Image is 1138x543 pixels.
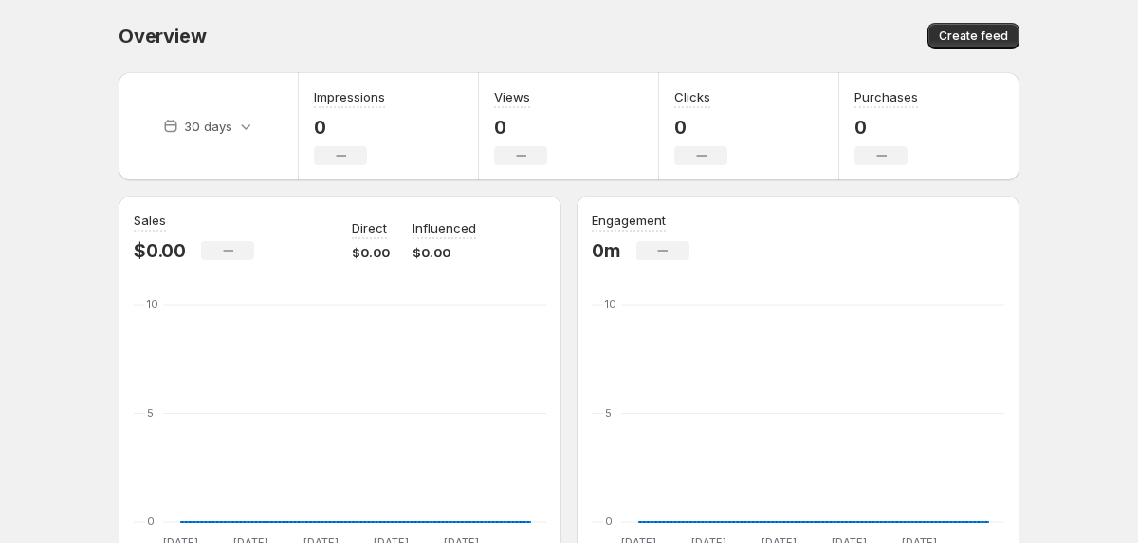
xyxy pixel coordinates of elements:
[147,297,158,310] text: 10
[413,243,476,262] p: $0.00
[605,406,612,420] text: 5
[592,239,621,262] p: 0m
[352,218,387,237] p: Direct
[352,243,390,262] p: $0.00
[184,117,232,136] p: 30 days
[134,239,186,262] p: $0.00
[854,87,918,106] h3: Purchases
[494,87,530,106] h3: Views
[147,406,154,420] text: 5
[854,116,918,139] p: 0
[592,211,666,230] h3: Engagement
[314,87,385,106] h3: Impressions
[494,116,547,139] p: 0
[119,25,206,47] span: Overview
[605,515,613,528] text: 0
[413,218,476,237] p: Influenced
[147,515,155,528] text: 0
[674,87,710,106] h3: Clicks
[605,297,616,310] text: 10
[927,23,1019,49] button: Create feed
[939,28,1008,44] span: Create feed
[314,116,385,139] p: 0
[134,211,166,230] h3: Sales
[674,116,727,139] p: 0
